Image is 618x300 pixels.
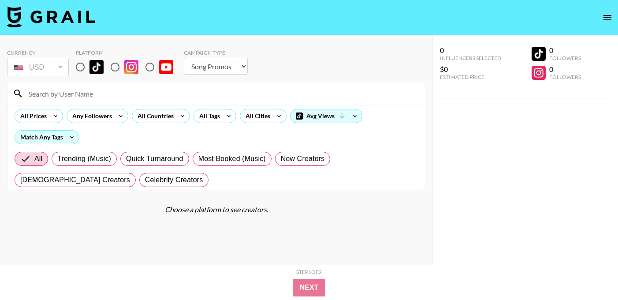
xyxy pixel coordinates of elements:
[124,60,138,74] img: Instagram
[15,131,79,144] div: Match Any Tags
[440,74,501,80] div: Estimated Price
[132,109,175,123] div: All Countries
[549,55,581,61] div: Followers
[240,109,272,123] div: All Cities
[67,109,114,123] div: Any Followers
[76,49,180,56] div: Platform
[57,154,111,164] span: Trending (Music)
[89,60,104,74] img: TikTok
[7,56,69,78] div: Currency is locked to USD
[549,65,581,74] div: 0
[296,269,322,275] div: Step 1 of 2
[7,6,95,27] img: Grail Talent
[599,9,616,26] button: open drawer
[281,154,325,164] span: New Creators
[440,46,501,55] div: 0
[15,109,48,123] div: All Prices
[184,49,248,56] div: Campaign Type
[7,205,425,214] div: Choose a platform to see creators.
[34,154,42,164] span: All
[145,175,203,185] span: Celebrity Creators
[549,74,581,80] div: Followers
[574,256,607,289] iframe: Drift Widget Chat Controller
[198,154,266,164] span: Most Booked (Music)
[440,65,501,74] div: $0
[23,86,420,101] input: Search by User Name
[7,49,69,56] div: Currency
[290,109,362,123] div: Avg Views
[9,60,67,75] div: USD
[293,279,326,296] button: Next
[159,60,173,74] img: YouTube
[440,55,501,61] div: Influencers Selected
[126,154,183,164] span: Quick Turnaround
[194,109,222,123] div: All Tags
[20,175,130,185] span: [DEMOGRAPHIC_DATA] Creators
[549,46,581,55] div: 0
